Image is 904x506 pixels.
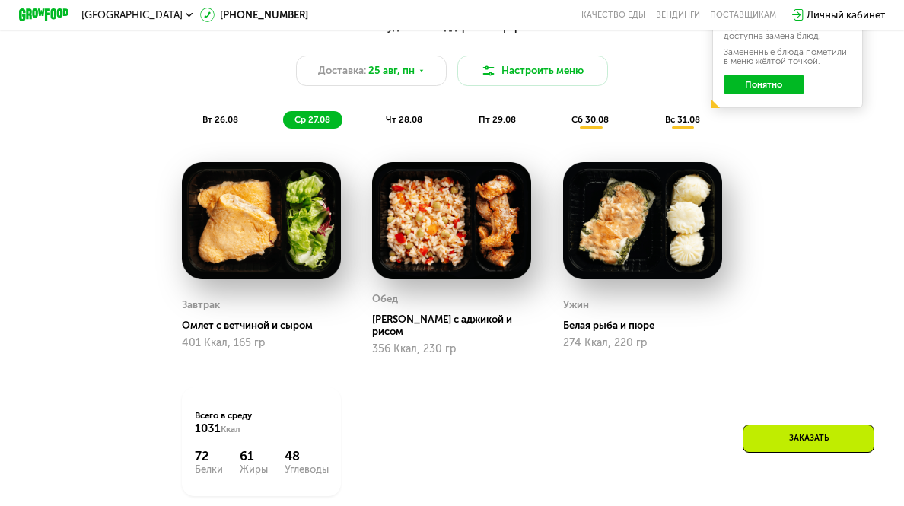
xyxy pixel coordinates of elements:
div: Омлет с ветчиной и сыром [182,320,351,333]
a: Вендинги [656,10,700,20]
div: 61 [240,449,268,464]
button: Настроить меню [457,56,608,86]
div: Жиры [240,464,268,474]
div: Всего в среду [195,409,329,437]
div: 401 Ккал, 165 гр [182,337,341,349]
button: Понятно [724,75,805,94]
span: 25 авг, пн [368,63,415,78]
div: Белая рыба и пюре [563,320,732,333]
span: вт 26.08 [202,114,238,125]
div: Заказать [743,425,874,453]
a: [PHONE_NUMBER] [200,8,308,23]
div: 48 [285,449,329,464]
span: вс 31.08 [665,114,700,125]
div: 274 Ккал, 220 гр [563,337,722,349]
div: Белки [195,464,223,474]
span: Ккал [221,424,240,434]
div: В даты, выделенные желтым, доступна замена блюд. [724,23,851,40]
span: [GEOGRAPHIC_DATA] [81,10,183,20]
div: [PERSON_NAME] с аджикой и рисом [372,313,541,339]
div: Обед [372,290,398,309]
div: 72 [195,449,223,464]
div: Личный кабинет [807,8,885,23]
div: Углеводы [285,464,329,474]
span: сб 30.08 [571,114,609,125]
div: поставщикам [710,10,776,20]
span: чт 28.08 [386,114,422,125]
span: Доставка: [318,63,366,78]
div: Завтрак [182,296,220,315]
span: 1031 [195,422,221,435]
div: Заменённые блюда пометили в меню жёлтой точкой. [724,48,851,65]
span: пт 29.08 [479,114,516,125]
span: ср 27.08 [294,114,330,125]
div: Ужин [563,296,589,315]
div: 356 Ккал, 230 гр [372,343,531,355]
a: Качество еды [581,10,645,20]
